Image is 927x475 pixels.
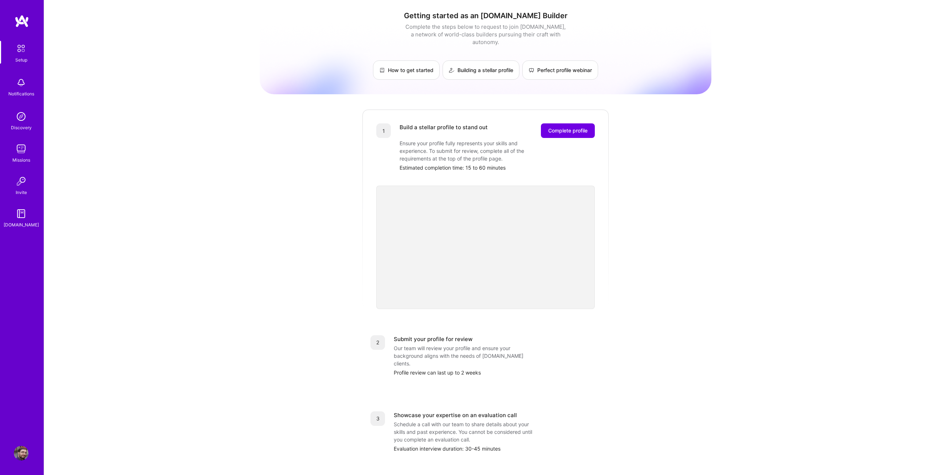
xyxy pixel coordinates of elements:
div: Notifications [8,90,34,98]
img: How to get started [379,67,385,73]
img: setup [13,41,29,56]
img: Perfect profile webinar [529,67,534,73]
img: Building a stellar profile [449,67,455,73]
div: Our team will review your profile and ensure your background aligns with the needs of [DOMAIN_NAM... [394,344,539,367]
img: logo [15,15,29,28]
h1: Getting started as an [DOMAIN_NAME] Builder [260,11,711,20]
span: Complete profile [548,127,588,134]
div: Evaluation interview duration: 30-45 minutes [394,445,601,452]
img: Invite [14,174,28,189]
div: Complete the steps below to request to join [DOMAIN_NAME], a network of world-class builders purs... [404,23,567,46]
div: Discovery [11,124,32,131]
div: 3 [370,411,385,426]
img: User Avatar [14,446,28,460]
div: Build a stellar profile to stand out [400,123,488,138]
div: 2 [370,335,385,350]
iframe: video [376,186,595,309]
div: Invite [16,189,27,196]
img: discovery [14,109,28,124]
div: Missions [12,156,30,164]
div: Estimated completion time: 15 to 60 minutes [400,164,595,171]
div: 1 [376,123,391,138]
div: Submit your profile for review [394,335,472,343]
a: Building a stellar profile [443,60,519,80]
div: Setup [15,56,27,64]
img: guide book [14,206,28,221]
div: Showcase your expertise on an evaluation call [394,411,517,419]
div: Schedule a call with our team to share details about your skills and past experience. You cannot ... [394,420,539,443]
img: bell [14,75,28,90]
div: Ensure your profile fully represents your skills and experience. To submit for review, complete a... [400,139,545,162]
img: teamwork [14,142,28,156]
a: Perfect profile webinar [522,60,598,80]
div: Profile review can last up to 2 weeks [394,369,601,376]
div: [DOMAIN_NAME] [4,221,39,229]
a: How to get started [373,60,440,80]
